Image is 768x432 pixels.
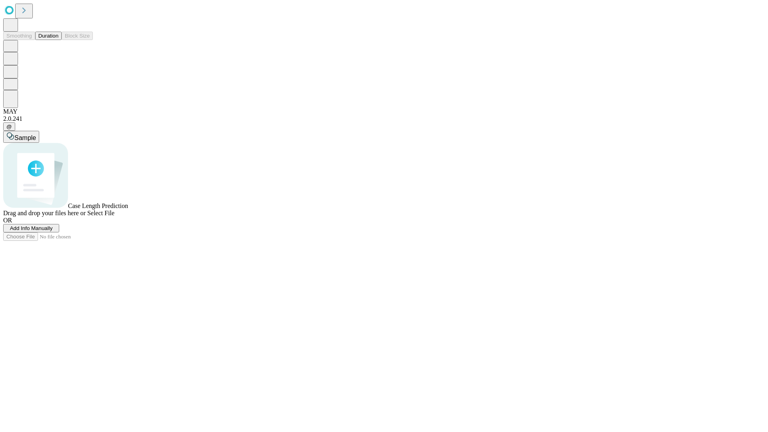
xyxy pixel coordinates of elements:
[62,32,93,40] button: Block Size
[6,124,12,130] span: @
[10,225,53,231] span: Add Info Manually
[3,217,12,224] span: OR
[14,134,36,141] span: Sample
[87,210,114,216] span: Select File
[68,202,128,209] span: Case Length Prediction
[35,32,62,40] button: Duration
[3,108,765,115] div: MAY
[3,122,15,131] button: @
[3,224,59,232] button: Add Info Manually
[3,210,86,216] span: Drag and drop your files here or
[3,32,35,40] button: Smoothing
[3,131,39,143] button: Sample
[3,115,765,122] div: 2.0.241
